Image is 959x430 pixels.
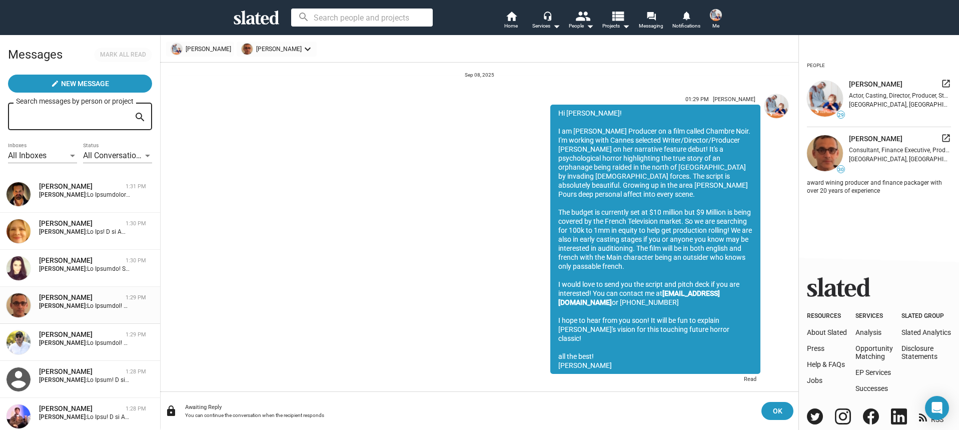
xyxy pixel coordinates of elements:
[610,9,624,23] mat-icon: view_list
[237,42,317,57] mat-chip: [PERSON_NAME]
[901,312,951,320] div: Slated Group
[837,167,844,173] span: 30
[39,256,122,265] div: Jessica Martins
[543,11,552,20] mat-icon: headset_mic
[764,94,788,118] img: Nathan Thomas
[83,151,145,160] span: All Conversations
[7,404,31,428] img: Paul Bernon
[7,256,31,280] img: Jessica Martins
[39,293,122,302] div: Ilann Girard
[681,11,691,20] mat-icon: notifications
[807,135,843,171] img: undefined
[39,228,87,235] strong: [PERSON_NAME]:
[532,20,560,32] div: Services
[39,339,87,346] strong: [PERSON_NAME]:
[769,402,785,420] span: OK
[126,368,146,375] time: 1:28 PM
[7,330,31,354] img: Byron A. Martin
[302,43,314,55] mat-icon: keyboard_arrow_down
[7,182,31,206] img: Christopher Cordell
[807,59,825,73] div: People
[126,183,146,190] time: 1:31 PM
[126,405,146,412] time: 1:28 PM
[855,344,893,360] a: OpportunityMatching
[849,134,902,144] span: [PERSON_NAME]
[646,11,656,21] mat-icon: forum
[8,151,47,160] span: All Inboxes
[126,294,146,301] time: 1:29 PM
[807,177,951,195] div: award wining producer and finance packager with over 20 years of experience
[584,20,596,32] mat-icon: arrow_drop_down
[39,376,87,383] strong: [PERSON_NAME]:
[807,344,824,352] a: Press
[39,367,122,376] div: Pasha Patriki
[855,312,893,320] div: Services
[685,96,709,103] span: 01:29 PM
[550,105,760,374] div: Hi [PERSON_NAME]! I am [PERSON_NAME] Producer on a film called Chambre Noir. I'm working with Can...
[134,110,146,125] mat-icon: search
[575,9,589,23] mat-icon: people
[39,191,87,198] strong: [PERSON_NAME]:
[807,328,847,336] a: About Slated
[51,80,59,88] mat-icon: create
[39,413,87,420] strong: [PERSON_NAME]:
[849,156,951,163] div: [GEOGRAPHIC_DATA], [GEOGRAPHIC_DATA]
[39,404,122,413] div: Paul Bernon
[901,344,937,360] a: DisclosureStatements
[855,328,881,336] a: Analysis
[569,20,594,32] div: People
[7,219,31,243] img: Gia Muresan
[242,44,253,55] img: undefined
[494,10,529,32] a: Home
[620,20,632,32] mat-icon: arrow_drop_down
[39,219,122,228] div: Gia Muresan
[919,409,943,424] a: RSS
[529,10,564,32] button: Services
[849,80,902,89] span: [PERSON_NAME]
[672,20,700,32] span: Notifications
[807,312,847,320] div: Resources
[849,101,951,108] div: [GEOGRAPHIC_DATA], [GEOGRAPHIC_DATA], [GEOGRAPHIC_DATA]
[165,405,177,417] mat-icon: lock
[712,20,719,32] span: Me
[7,293,31,317] img: Ilann Girard
[925,396,949,420] div: Open Intercom Messenger
[8,75,152,93] button: New Message
[807,81,843,117] img: undefined
[807,360,845,368] a: Help & FAQs
[61,75,109,93] span: New Message
[849,147,951,154] div: Consultant, Finance Executive, Producer
[639,20,663,32] span: Messaging
[941,79,951,89] mat-icon: launch
[837,112,844,118] span: 29
[602,20,630,32] span: Projects
[762,92,790,388] a: Nathan Thomas
[39,302,87,309] strong: [PERSON_NAME]:
[94,48,152,62] button: Mark all read
[126,331,146,338] time: 1:29 PM
[855,368,891,376] a: EP Services
[634,10,669,32] a: Messaging
[550,20,562,32] mat-icon: arrow_drop_down
[291,9,433,27] input: Search people and projects
[704,7,728,33] button: Nathan ThomasMe
[8,43,63,67] h2: Messages
[849,92,951,99] div: Actor, Casting, Director, Producer, Stunt Performer
[185,404,753,410] div: Awaiting Reply
[710,9,722,21] img: Nathan Thomas
[855,384,888,392] a: Successes
[39,265,87,272] strong: [PERSON_NAME]:
[941,133,951,143] mat-icon: launch
[713,96,755,103] span: [PERSON_NAME]
[807,376,822,384] a: Jobs
[505,10,517,22] mat-icon: home
[599,10,634,32] button: Projects
[39,182,122,191] div: Christopher Cordell
[185,412,753,418] div: You can continue the conversation when the recipient responds
[39,330,122,339] div: Byron A. Martin
[669,10,704,32] a: Notifications
[550,374,760,386] div: Read
[126,220,146,227] time: 1:30 PM
[761,402,793,420] button: OK
[564,10,599,32] button: People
